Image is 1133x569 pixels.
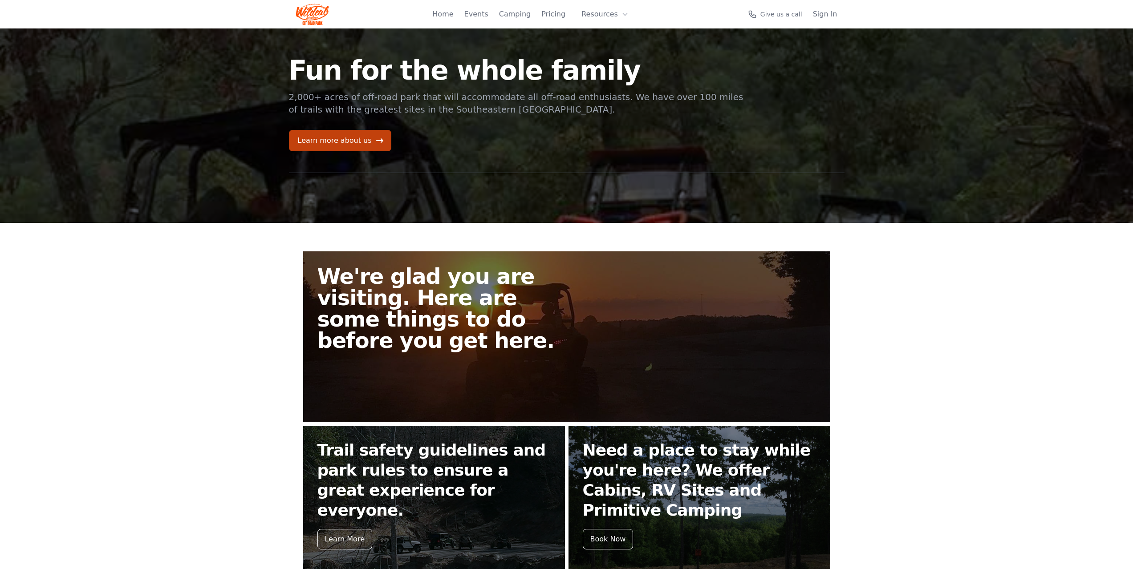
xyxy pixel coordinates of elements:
h2: Trail safety guidelines and park rules to ensure a great experience for everyone. [317,440,551,520]
a: Give us a call [748,10,802,19]
a: We're glad you are visiting. Here are some things to do before you get here. [303,251,830,422]
div: Book Now [583,529,634,549]
a: Sign In [813,9,837,20]
a: Camping [499,9,531,20]
h1: Fun for the whole family [289,57,745,84]
span: Give us a call [760,10,802,19]
p: 2,000+ acres of off-road park that will accommodate all off-road enthusiasts. We have over 100 mi... [289,91,745,116]
a: Home [432,9,453,20]
h2: Need a place to stay while you're here? We offer Cabins, RV Sites and Primitive Camping [583,440,816,520]
div: Learn More [317,529,372,549]
a: Events [464,9,488,20]
img: Wildcat Logo [296,4,329,25]
a: Pricing [541,9,565,20]
button: Resources [576,5,634,23]
h2: We're glad you are visiting. Here are some things to do before you get here. [317,266,574,351]
a: Learn more about us [289,130,391,151]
